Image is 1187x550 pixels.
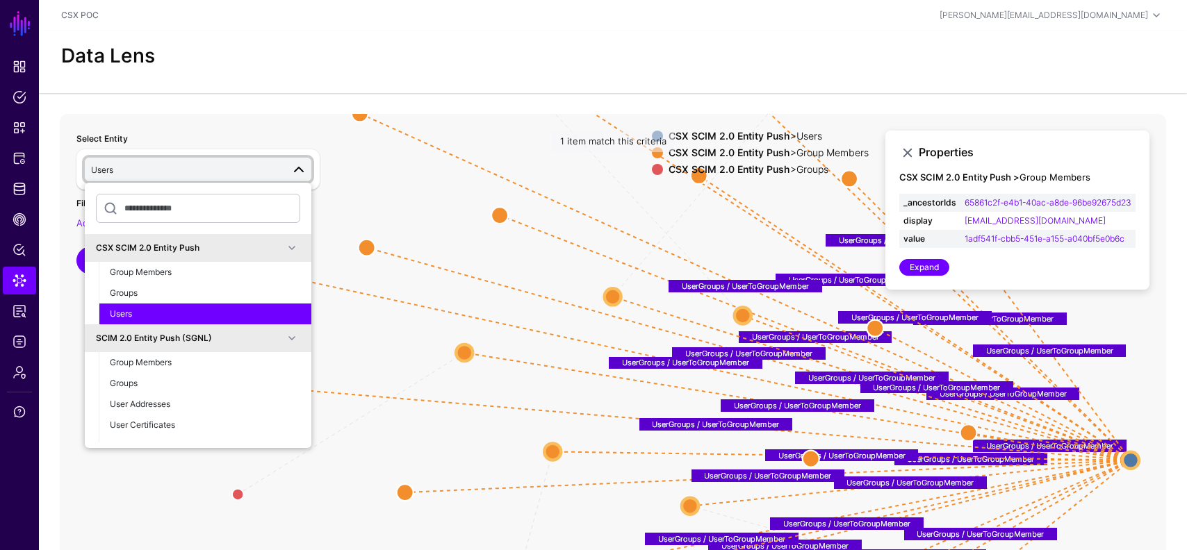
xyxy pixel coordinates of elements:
div: > Groups [666,164,871,175]
label: Filter [76,197,97,210]
text: UserGroups / UserToGroupMember [926,314,1054,324]
button: User Addresses [99,394,311,415]
text: UserGroups / UserToGroupMember [986,346,1113,356]
text: UserGroups / UserToGroupMember [622,358,749,367]
text: UserGroups / UserToGroupMember [658,534,785,544]
text: UserGroups / UserToGroupMember [734,401,861,410]
span: Users [91,165,113,175]
a: Expand [899,259,949,276]
text: UserGroups / UserToGroupMember [704,471,831,481]
span: User Certificates [110,419,175,430]
div: > Group Members [666,147,871,158]
div: CSX SCIM 2.0 Entity Push [96,242,284,254]
a: Add filter [76,217,117,228]
span: Policies [13,90,26,104]
text: UserGroups / UserToGroupMember [808,373,935,383]
text: UserGroups / UserToGroupMember [940,388,1067,398]
text: UserGroups / UserToGroupMember [851,312,979,322]
text: UserGroups / UserToGroupMember [721,540,849,550]
text: UserGroups / UserToGroupMember [846,477,974,487]
span: Data Lens [13,274,26,287]
text: UserGroups / UserToGroupMember [873,382,1000,392]
button: Group Members [99,352,311,373]
a: Admin [3,358,36,386]
text: UserGroups / UserToGroupMember [783,519,910,528]
span: Users [110,308,132,319]
div: > Users [666,131,871,142]
button: User Emails [99,435,311,456]
strong: CSX SCIM 2.0 Entity Push > [899,172,1020,183]
div: 1 item match this criteria [552,131,675,153]
button: User Certificates [99,415,311,435]
span: CAEP Hub [13,212,26,226]
h4: Group Members [899,172,1136,183]
a: Protected Systems [3,144,36,172]
span: User Emails [110,440,155,451]
a: CSX POC [61,10,99,20]
strong: display [903,215,956,227]
span: Admin [13,365,26,379]
a: CAEP Hub [3,206,36,233]
span: Reports [13,304,26,318]
button: Submit [76,247,135,274]
text: UserGroups / UserToGroupMember [839,235,966,244]
text: UserGroups / UserToGroupMember [778,450,906,460]
strong: CSX SCIM 2.0 Entity Push [669,147,790,158]
span: Snippets [13,121,26,135]
text: UserGroups / UserToGroupMember [685,348,812,358]
div: SCIM 2.0 Entity Push (SGNL) [96,332,284,344]
a: Policy Lens [3,236,36,264]
span: Policy Lens [13,243,26,257]
h2: Data Lens [61,44,155,68]
span: Group Members [110,357,172,367]
text: UserGroups / UserToGroupMember [652,419,779,429]
a: Identity Data Fabric [3,175,36,203]
a: Snippets [3,114,36,142]
button: Groups [99,283,311,303]
strong: CSX SCIM 2.0 Entity Push [669,163,790,175]
a: Reports [3,297,36,325]
span: User Addresses [110,399,170,409]
text: UserGroups / UserToGroupMember [907,453,1034,463]
label: Select Entity [76,133,128,145]
a: [EMAIL_ADDRESS][DOMAIN_NAME] [965,215,1106,226]
span: Dashboard [13,60,26,74]
a: SGNL [8,8,32,39]
span: Protected Systems [13,151,26,165]
text: UserGroups / UserToGroupMember [917,528,1044,538]
text: UserGroups / UserToGroupMember [682,281,809,291]
text: UserGroups / UserToGroupMember [986,441,1113,451]
span: Logs [13,335,26,349]
strong: _ancestorIds [903,197,956,209]
a: Policies [3,83,36,111]
a: Data Lens [3,267,36,294]
span: Identity Data Fabric [13,182,26,196]
strong: value [903,233,956,245]
text: UserGroups / UserToGroupMember [752,332,879,342]
strong: CSX SCIM 2.0 Entity Push [669,130,790,142]
button: Users [99,303,311,324]
button: Groups [99,373,311,394]
a: 65861c2f-e4b1-40ac-a8de-96be92675d23 [965,197,1131,208]
a: Dashboard [3,53,36,81]
h3: Properties [919,146,1136,159]
span: Groups [110,378,138,388]
text: UserGroups / UserToGroupMember [789,275,916,285]
span: Group Members [110,267,172,277]
div: [PERSON_NAME][EMAIL_ADDRESS][DOMAIN_NAME] [940,9,1148,22]
a: 1adf541f-cbb5-451e-a155-a040bf5e0b6c [965,233,1124,244]
button: Group Members [99,262,311,283]
span: Groups [110,287,138,298]
span: Support [13,405,26,419]
a: Logs [3,328,36,356]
